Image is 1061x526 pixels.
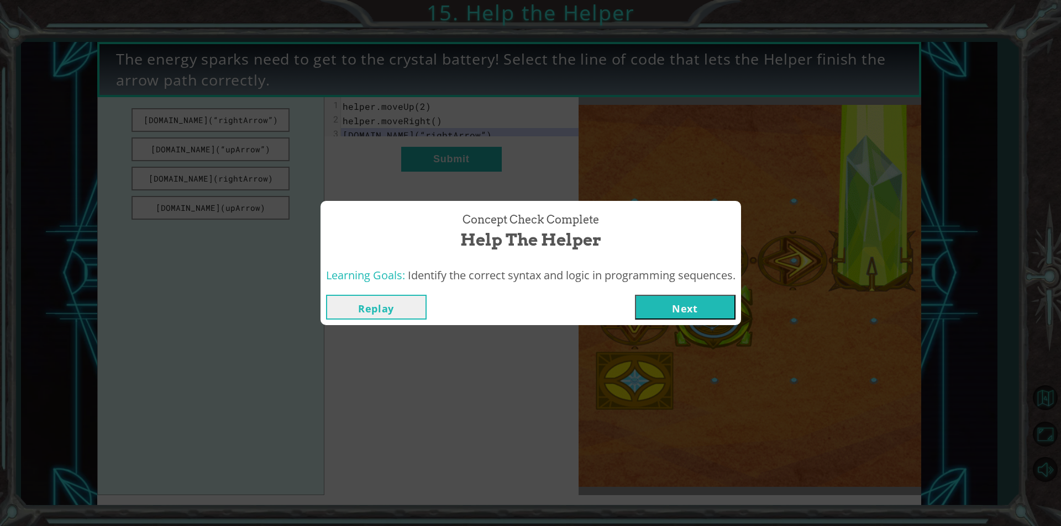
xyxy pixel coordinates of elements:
span: Identify the correct syntax and logic in programming sequences. [408,268,736,283]
span: Help the Helper [460,228,601,252]
button: Replay [326,295,427,320]
span: Concept Check Complete [463,212,599,228]
span: Learning Goals: [326,268,405,283]
button: Next [635,295,736,320]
